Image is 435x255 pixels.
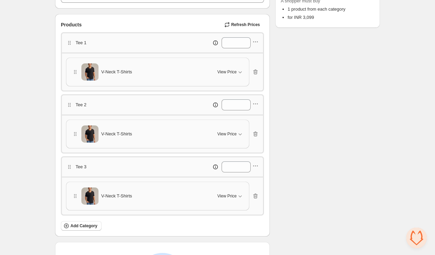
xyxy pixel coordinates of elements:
[81,185,98,207] img: V-Neck T-Shirts
[81,61,98,83] img: V-Neck T-Shirts
[288,14,374,21] li: for INR 3,099
[61,21,82,28] span: Products
[76,163,87,170] p: Tee 3
[76,101,87,108] p: Tee 2
[101,69,132,75] span: V-Neck T-Shirts
[101,131,132,137] span: V-Neck T-Shirts
[288,6,374,13] li: 1 product from each category
[61,221,102,231] button: Add Category
[217,131,237,137] span: View Price
[81,123,98,145] img: V-Neck T-Shirts
[213,191,248,202] button: View Price
[213,66,248,77] button: View Price
[101,193,132,199] span: V-Neck T-Shirts
[222,20,264,29] button: Refresh Prices
[213,129,248,139] button: View Price
[217,69,237,75] span: View Price
[406,228,427,248] a: Open chat
[217,193,237,199] span: View Price
[231,22,260,27] span: Refresh Prices
[70,223,97,229] span: Add Category
[76,39,87,46] p: Tee 1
